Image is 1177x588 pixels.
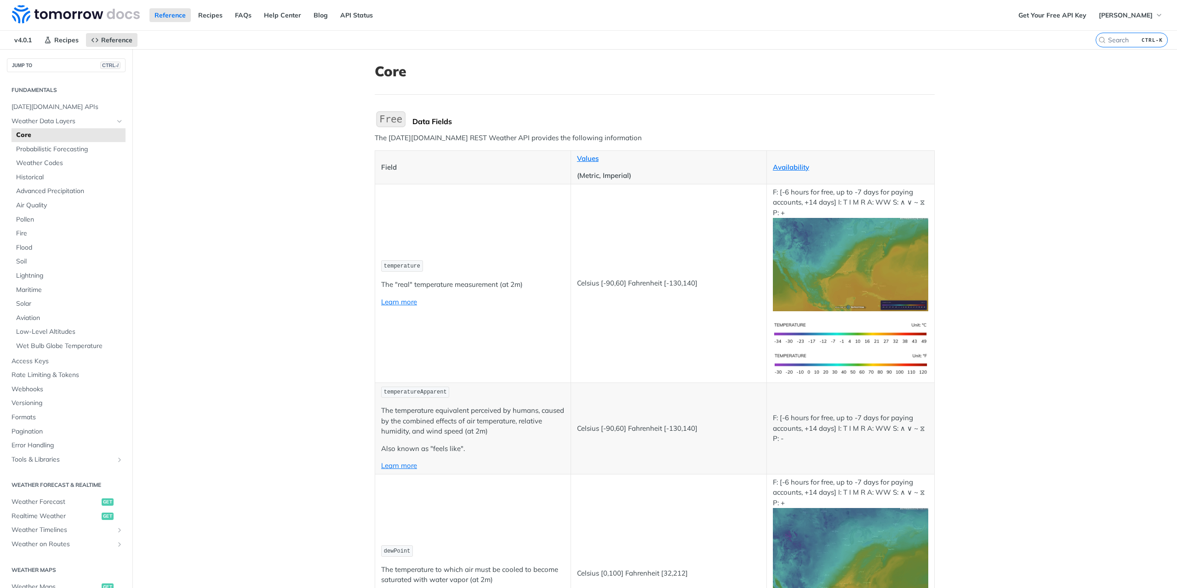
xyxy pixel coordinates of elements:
[7,523,126,537] a: Weather TimelinesShow subpages for Weather Timelines
[773,260,928,268] span: Expand image
[11,371,123,380] span: Rate Limiting & Tokens
[577,568,760,579] p: Celsius [0,100] Fahrenheit [32,212]
[11,441,123,450] span: Error Handling
[259,8,306,22] a: Help Center
[7,86,126,94] h2: Fundamentals
[7,114,126,128] a: Weather Data LayersHide subpages for Weather Data Layers
[16,257,123,266] span: Soil
[335,8,378,22] a: API Status
[39,33,84,47] a: Recipes
[16,327,123,337] span: Low-Level Altitudes
[11,269,126,283] a: Lightning
[1099,11,1153,19] span: [PERSON_NAME]
[7,439,126,452] a: Error Handling
[11,455,114,464] span: Tools & Libraries
[16,173,123,182] span: Historical
[193,8,228,22] a: Recipes
[11,525,114,535] span: Weather Timelines
[577,423,760,434] p: Celsius [-90,60] Fahrenheit [-130,140]
[11,103,123,112] span: [DATE][DOMAIN_NAME] APIs
[384,548,411,554] span: dewPoint
[7,453,126,467] a: Tools & LibrariesShow subpages for Tools & Libraries
[7,58,126,72] button: JUMP TOCTRL-/
[16,187,123,196] span: Advanced Precipitation
[86,33,137,47] a: Reference
[7,354,126,368] a: Access Keys
[11,156,126,170] a: Weather Codes
[11,171,126,184] a: Historical
[375,133,935,143] p: The [DATE][DOMAIN_NAME] REST Weather API provides the following information
[230,8,257,22] a: FAQs
[1013,8,1091,22] a: Get Your Free API Key
[11,227,126,240] a: Fire
[11,241,126,255] a: Flood
[11,339,126,353] a: Wet Bulb Globe Temperature
[7,368,126,382] a: Rate Limiting & Tokens
[7,100,126,114] a: [DATE][DOMAIN_NAME] APIs
[11,213,126,227] a: Pollen
[773,550,928,559] span: Expand image
[375,63,935,80] h1: Core
[7,537,126,551] a: Weather on RoutesShow subpages for Weather on Routes
[577,171,760,181] p: (Metric, Imperial)
[1094,8,1168,22] button: [PERSON_NAME]
[16,285,123,295] span: Maritime
[7,509,126,523] a: Realtime Weatherget
[9,33,37,47] span: v4.0.1
[11,128,126,142] a: Core
[12,5,140,23] img: Tomorrow.io Weather API Docs
[1139,35,1165,45] kbd: CTRL-K
[11,427,123,436] span: Pagination
[11,357,123,366] span: Access Keys
[773,187,928,311] p: F: [-6 hours for free, up to -7 days for paying accounts, +14 days] I: T I M R A: WW S: ∧ ∨ ~ ⧖ P: +
[16,131,123,140] span: Core
[11,413,123,422] span: Formats
[11,199,126,212] a: Air Quality
[11,311,126,325] a: Aviation
[11,283,126,297] a: Maritime
[116,118,123,125] button: Hide subpages for Weather Data Layers
[1098,36,1106,44] svg: Search
[16,201,123,210] span: Air Quality
[101,36,132,44] span: Reference
[7,495,126,509] a: Weather Forecastget
[11,117,114,126] span: Weather Data Layers
[381,280,565,290] p: The "real" temperature measurement (at 2m)
[116,541,123,548] button: Show subpages for Weather on Routes
[773,163,809,171] a: Availability
[384,263,420,269] span: temperature
[381,565,565,585] p: The temperature to which air must be cooled to become saturated with water vapor (at 2m)
[116,456,123,463] button: Show subpages for Tools & Libraries
[577,154,599,163] a: Values
[149,8,191,22] a: Reference
[773,413,928,444] p: F: [-6 hours for free, up to -7 days for paying accounts, +14 days] I: T I M R A: WW S: ∧ ∨ ~ ⧖ P: -
[102,498,114,506] span: get
[384,389,447,395] span: temperatureApparent
[11,297,126,311] a: Solar
[11,143,126,156] a: Probabilistic Forecasting
[54,36,79,44] span: Recipes
[309,8,333,22] a: Blog
[11,512,99,521] span: Realtime Weather
[381,405,565,437] p: The temperature equivalent perceived by humans, caused by the combined effects of air temperature...
[381,162,565,173] p: Field
[11,255,126,268] a: Soil
[7,566,126,574] h2: Weather Maps
[773,359,928,368] span: Expand image
[11,184,126,198] a: Advanced Precipitation
[773,328,928,337] span: Expand image
[116,526,123,534] button: Show subpages for Weather Timelines
[16,342,123,351] span: Wet Bulb Globe Temperature
[16,159,123,168] span: Weather Codes
[16,271,123,280] span: Lightning
[16,299,123,308] span: Solar
[7,382,126,396] a: Webhooks
[16,314,123,323] span: Aviation
[7,481,126,489] h2: Weather Forecast & realtime
[11,399,123,408] span: Versioning
[412,117,935,126] div: Data Fields
[16,145,123,154] span: Probabilistic Forecasting
[381,461,417,470] a: Learn more
[16,243,123,252] span: Flood
[16,229,123,238] span: Fire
